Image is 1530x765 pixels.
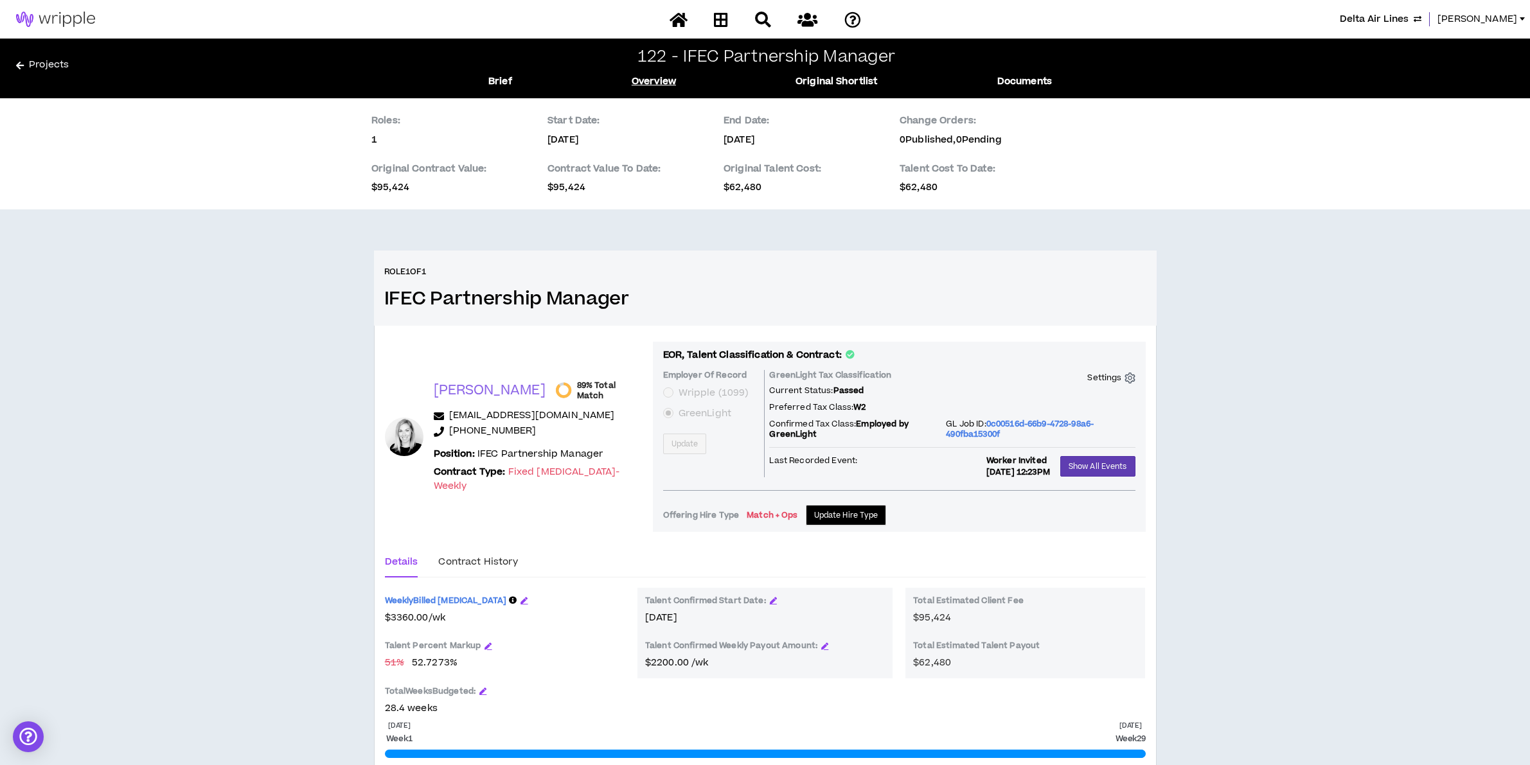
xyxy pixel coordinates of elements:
[814,509,878,522] span: Update Hire Type
[371,114,542,128] p: Roles:
[769,370,891,385] p: GreenLight Tax Classification
[1087,373,1121,383] p: Settings
[663,434,707,454] button: Update
[385,418,423,456] div: Cara L.
[434,465,619,493] span: - weekly
[833,385,864,396] span: Passed
[434,382,546,400] p: [PERSON_NAME]
[769,418,908,440] span: Employed by GreenLight
[449,424,537,439] a: [PHONE_NUMBER]
[679,386,749,400] span: Wripple (1099)
[663,370,759,385] p: Employer Of Record
[724,181,894,194] p: $62,480
[913,640,1137,656] p: Total Estimated Talent Payout
[853,401,866,413] span: W2
[900,134,1002,146] p: 0 Published,
[1116,733,1146,744] p: Week 29
[434,465,619,493] span: Fixed [MEDICAL_DATA]
[434,447,603,461] p: IFEC Partnership Manager
[385,611,625,625] span: $ 3360.00 / wk
[371,181,542,194] p: $95,424
[385,701,625,716] p: 28.4 weeks
[438,555,517,569] div: Contract History
[547,134,718,146] p: [DATE]
[900,181,1159,194] p: $62,480
[384,288,1146,310] h3: IFEC Partnership Manager
[806,505,887,525] button: Update Hire Type
[769,385,833,396] span: Current Status:
[997,75,1052,89] a: Documents
[747,510,798,520] p: Match + Ops
[637,48,895,67] h2: 122 - IFEC Partnership Manager
[900,114,1002,128] p: Change Orders:
[16,58,434,78] a: Projects
[371,134,542,146] p: 1
[900,162,1159,176] p: Talent Cost To Date:
[412,656,458,670] span: 52.7273 %
[645,611,885,625] p: [DATE]
[796,75,878,89] a: Original Shortlist
[946,418,986,430] span: GL Job ID:
[385,640,481,651] p: Talent Percent Markup
[1069,461,1127,473] span: Show All Events
[1437,12,1517,26] span: [PERSON_NAME]
[384,266,426,277] h6: Role 1 of 1
[769,455,857,466] p: Last Recorded Event:
[1125,373,1135,383] span: setting
[388,721,411,730] p: [DATE]
[1340,12,1421,26] button: Delta Air Lines
[913,611,951,624] span: $95,424
[449,409,615,424] a: [EMAIL_ADDRESS][DOMAIN_NAME]
[724,134,894,146] p: [DATE]
[577,380,643,401] span: 89% Total Match
[663,348,855,362] p: EOR, Talent Classification & Contract:
[679,407,731,420] span: GreenLight
[385,555,418,569] div: Details
[913,656,951,669] span: $62,480
[386,733,412,744] p: Week 1
[385,595,507,606] span: Weekly Billed [MEDICAL_DATA]
[547,162,718,176] p: Contract Value To Date:
[547,181,718,194] p: $95,424
[956,133,1002,146] span: 0 Pending
[724,162,894,176] p: Original Talent Cost:
[946,418,1094,440] span: 0c00516d-66b9-4728-98a6-490fba15300f
[1340,12,1409,26] span: Delta Air Lines
[1060,456,1135,477] button: Show All Events
[632,75,676,89] a: Overview
[1119,721,1142,730] p: [DATE]
[488,75,512,89] a: Brief
[986,467,1050,477] p: [DATE] 12:23PM
[547,114,718,128] p: Start Date:
[913,595,1137,611] p: Total Estimated Client Fee
[769,418,856,430] span: Confirmed Tax Class:
[13,721,44,752] div: Open Intercom Messenger
[645,595,766,606] p: Talent Confirmed Start Date:
[385,656,404,670] span: 51 %
[986,455,1050,466] p: Worker Invited
[663,510,740,520] p: Offering Hire Type
[769,401,853,413] span: Preferred Tax Class:
[385,685,476,697] span: Total Weeks Budgeted:
[434,447,475,461] b: Position:
[724,114,894,128] p: End Date:
[371,162,542,176] p: Original Contract Value:
[645,640,817,651] p: Talent Confirmed Weekly Payout Amount:
[645,656,885,670] p: $2200.00 /wk
[434,465,506,479] b: Contract Type:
